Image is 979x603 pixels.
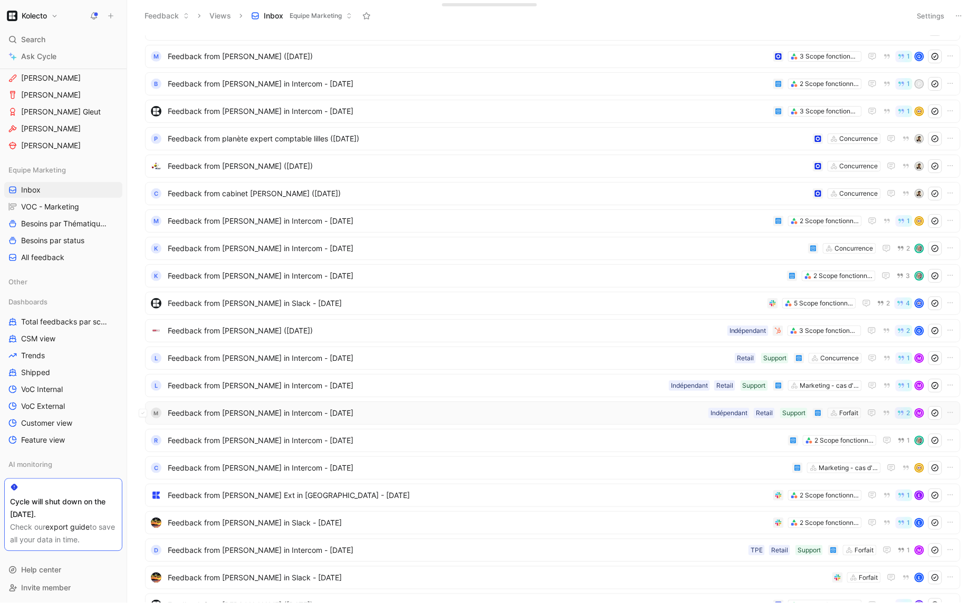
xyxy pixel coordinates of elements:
[4,331,122,347] a: CSM view
[4,121,122,137] a: [PERSON_NAME]
[859,572,878,583] div: Forfait
[840,133,878,144] div: Concurrence
[4,398,122,414] a: VoC External
[4,274,122,293] div: Other
[907,328,910,334] span: 2
[751,545,763,556] div: TPE
[4,250,122,265] a: All feedback
[4,432,122,448] a: Feature view
[887,300,890,307] span: 2
[815,435,874,446] div: 2 Scope fonctionnels
[21,33,45,46] span: Search
[168,215,769,227] span: Feedback from [PERSON_NAME] in Intercom - [DATE]
[168,187,809,200] span: Feedback from cabinet [PERSON_NAME] ([DATE])
[21,565,61,574] span: Help center
[4,8,61,23] button: KolectoKolecto
[151,435,161,446] div: R
[151,463,161,473] div: C
[145,100,961,123] a: logoFeedback from [PERSON_NAME] in Intercom - [DATE]3 Scope fonctionnels1avatar
[756,408,773,418] div: Retail
[10,521,117,547] div: Check our to save all your data in time.
[21,418,72,428] span: Customer view
[168,544,744,557] span: Feedback from [PERSON_NAME] in Intercom - [DATE]
[21,73,81,83] span: [PERSON_NAME]
[794,298,853,309] div: 5 Scope fonctionnels
[246,8,357,24] button: InboxEquipe Marketing
[916,162,923,170] img: avatar
[168,78,769,90] span: Feedback from [PERSON_NAME] in Intercom - [DATE]
[4,70,122,86] a: [PERSON_NAME]
[916,492,923,499] div: E
[916,300,923,307] img: avatar
[4,182,122,198] a: Inbox
[145,456,961,480] a: CFeedback from [PERSON_NAME] in Intercom - [DATE]Marketing - cas d'usage, etcavatar
[875,298,892,309] button: 2
[737,353,754,363] div: Retail
[151,326,161,336] img: logo
[907,520,910,526] span: 1
[916,272,923,280] img: avatar
[145,429,961,452] a: RFeedback from [PERSON_NAME] in Intercom - [DATE]2 Scope fonctionnels1avatar
[896,106,913,117] button: 1
[916,135,923,142] img: avatar
[916,190,923,197] img: avatar
[782,408,805,418] div: Support
[145,319,961,342] a: logoFeedback from [PERSON_NAME] ([DATE])3 Scope fonctionnelsIndépendant2Q
[4,199,122,215] a: VOC - Marketing
[4,415,122,431] a: Customer view
[145,155,961,178] a: logoFeedback from [PERSON_NAME] ([DATE])Concurrenceavatar
[907,81,910,87] span: 1
[671,380,708,391] div: Indépendant
[151,298,161,309] img: logo
[145,209,961,233] a: MFeedback from [PERSON_NAME] in Intercom - [DATE]2 Scope fonctionnels1avatar
[151,408,161,418] div: M
[21,252,64,263] span: All feedback
[21,140,81,151] span: [PERSON_NAME]
[4,456,122,472] div: AI monitoring
[800,490,859,501] div: 2 Scope fonctionnels
[168,571,828,584] span: Feedback from [PERSON_NAME] in Slack - [DATE]
[4,216,122,232] a: Besoins par Thématiques
[264,11,283,21] span: Inbox
[21,401,65,411] span: VoC External
[21,333,55,344] span: CSM view
[145,264,961,288] a: KFeedback from [PERSON_NAME] in Intercom - [DATE]2 Scope fonctionnels3avatar
[8,459,52,470] span: AI monitoring
[855,545,874,556] div: Forfait
[21,202,79,212] span: VOC - Marketing
[896,380,913,391] button: 1
[4,365,122,380] a: Shipped
[840,408,859,418] div: Forfait
[8,165,66,175] span: Equipe Marketing
[907,218,910,224] span: 1
[4,32,122,47] div: Search
[21,90,81,100] span: [PERSON_NAME]
[4,348,122,363] a: Trends
[896,517,913,529] button: 1
[151,243,161,254] div: K
[151,380,161,391] div: L
[907,53,910,60] span: 1
[907,437,910,444] span: 1
[895,298,913,309] button: 4
[906,300,910,307] span: 4
[814,271,873,281] div: 2 Scope fonctionnels
[168,434,784,447] span: Feedback from [PERSON_NAME] in Intercom - [DATE]
[290,11,342,21] span: Equipe Marketing
[21,384,63,395] span: VoC Internal
[711,408,747,418] div: Indépendant
[4,87,122,103] a: [PERSON_NAME]
[916,245,923,252] img: avatar
[21,235,84,246] span: Besoins par status
[907,410,910,416] span: 2
[168,132,809,145] span: Feedback from planète expert comptable lilles ([DATE])
[907,108,910,114] span: 1
[145,566,961,589] a: logoFeedback from [PERSON_NAME] in Slack - [DATE]ForfaitE
[4,381,122,397] a: VoC Internal
[896,490,913,501] button: 1
[916,437,923,444] img: avatar
[168,379,665,392] span: Feedback from [PERSON_NAME] in Intercom - [DATE]
[896,544,913,556] button: 1
[916,327,923,334] div: Q
[4,314,122,330] a: Total feedbacks par scope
